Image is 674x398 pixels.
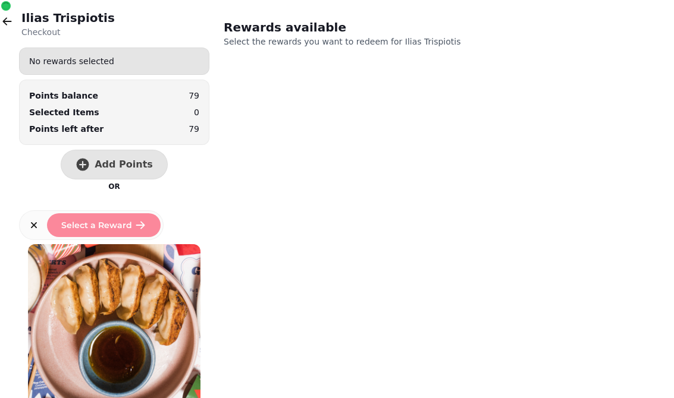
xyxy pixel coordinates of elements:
[61,150,168,179] button: Add Points
[29,123,104,135] p: Points left after
[20,50,209,72] div: No rewards selected
[224,19,452,36] h2: Rewards available
[21,26,115,38] p: Checkout
[189,90,199,102] p: 79
[405,37,461,46] span: Ilias Trispiotis
[29,106,99,118] p: Selected Items
[29,90,98,102] div: Points balance
[108,182,120,191] p: OR
[21,10,115,26] h2: Ilias Trispiotis
[95,160,153,169] span: Add Points
[194,106,199,118] p: 0
[189,123,199,135] p: 79
[224,36,528,48] p: Select the rewards you want to redeem for
[47,213,161,237] button: Select a Reward
[61,221,132,229] span: Select a Reward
